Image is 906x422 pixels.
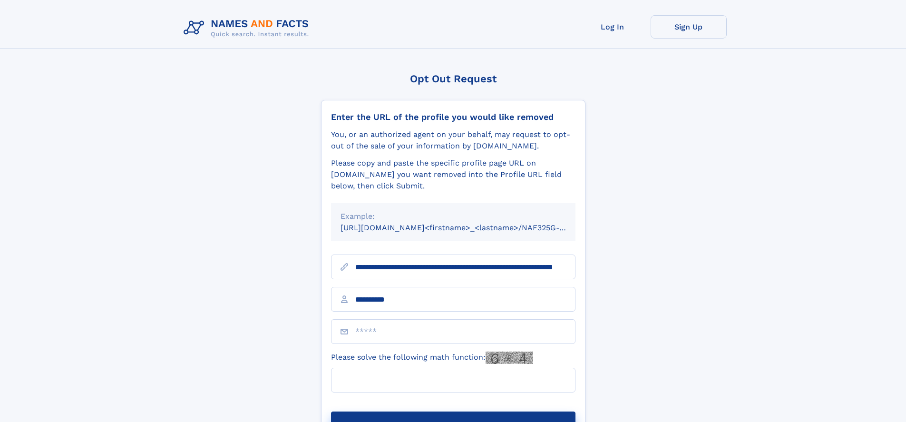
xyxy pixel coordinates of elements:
[341,223,594,232] small: [URL][DOMAIN_NAME]<firstname>_<lastname>/NAF325G-xxxxxxxx
[575,15,651,39] a: Log In
[331,157,575,192] div: Please copy and paste the specific profile page URL on [DOMAIN_NAME] you want removed into the Pr...
[651,15,727,39] a: Sign Up
[341,211,566,222] div: Example:
[331,112,575,122] div: Enter the URL of the profile you would like removed
[321,73,585,85] div: Opt Out Request
[331,129,575,152] div: You, or an authorized agent on your behalf, may request to opt-out of the sale of your informatio...
[180,15,317,41] img: Logo Names and Facts
[331,352,533,364] label: Please solve the following math function:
